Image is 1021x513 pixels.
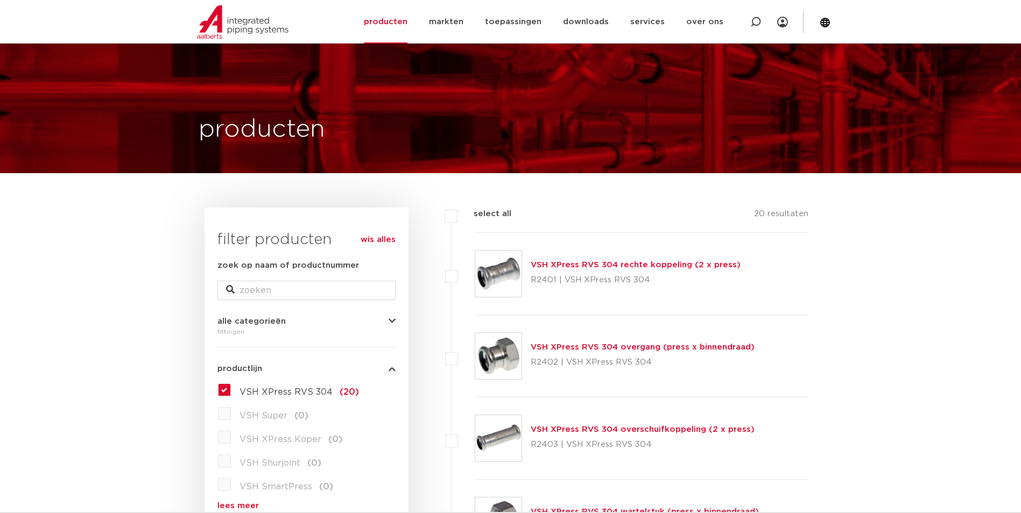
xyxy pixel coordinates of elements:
p: R2403 | VSH XPress RVS 304 [531,436,755,453]
a: VSH XPress RVS 304 overschuifkoppeling (2 x press) [531,425,755,433]
label: select all [457,208,511,220]
a: wis alles [361,233,396,246]
span: VSH SmartPress [240,482,312,491]
h1: producten [199,112,325,147]
a: lees meer [217,502,396,510]
img: Thumbnail for VSH XPress RVS 304 rechte koppeling (2 x press) [475,251,522,297]
span: (0) [294,411,308,420]
a: VSH XPress RVS 304 overgang (press x binnendraad) [531,343,755,351]
input: zoeken [217,281,396,300]
span: VSH Super [240,411,287,420]
span: productlijn [217,365,262,373]
button: productlijn [217,365,396,373]
img: Thumbnail for VSH XPress RVS 304 overschuifkoppeling (2 x press) [475,415,522,461]
span: VSH Shurjoint [240,459,300,467]
p: 20 resultaten [754,208,808,224]
a: VSH XPress RVS 304 rechte koppeling (2 x press) [531,261,741,269]
img: Thumbnail for VSH XPress RVS 304 overgang (press x binnendraad) [475,333,522,379]
span: (0) [328,435,342,444]
p: R2402 | VSH XPress RVS 304 [531,354,755,371]
span: VSH XPress Koper [240,435,321,444]
p: R2401 | VSH XPress RVS 304 [531,272,741,289]
span: (0) [319,482,333,491]
div: fittingen [217,325,396,338]
label: zoek op naam of productnummer [217,259,359,272]
span: VSH XPress RVS 304 [240,388,333,396]
span: (0) [307,459,321,467]
button: alle categorieën [217,317,396,325]
span: alle categorieën [217,317,286,325]
span: (20) [340,388,359,396]
h3: filter producten [217,229,396,251]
